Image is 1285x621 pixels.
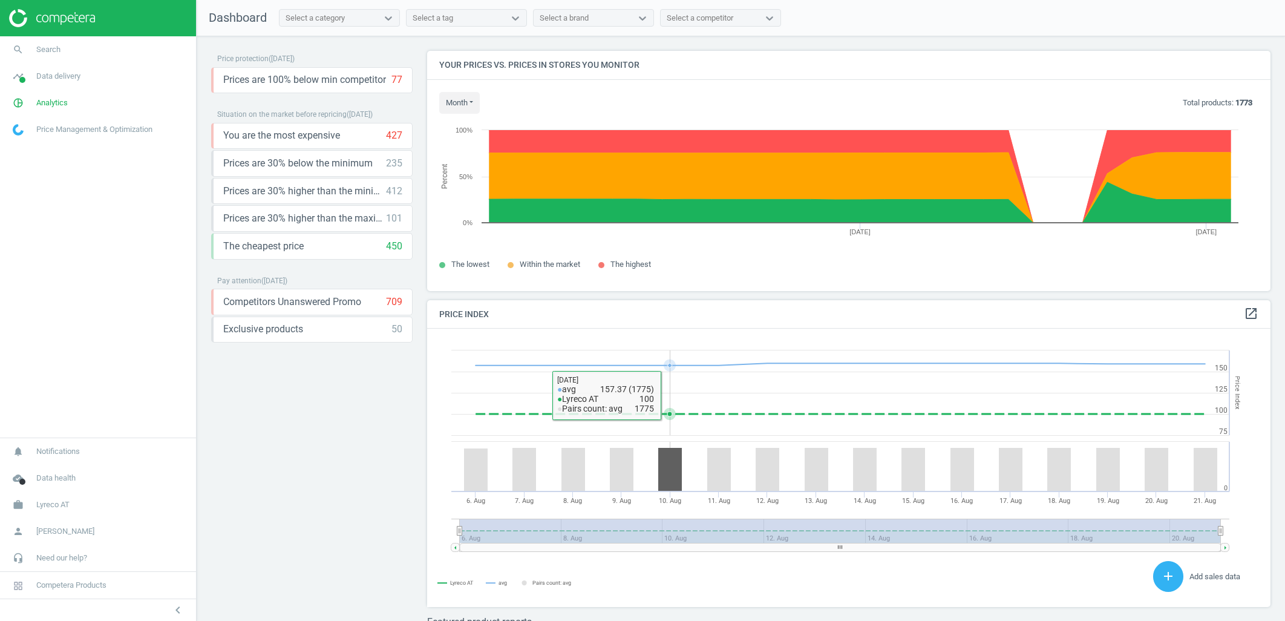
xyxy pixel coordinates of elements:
tspan: 17. Aug [999,497,1022,505]
span: Competitors Unanswered Promo [223,295,361,309]
div: Select a category [286,13,345,24]
h4: Price Index [427,300,1270,329]
tspan: 7. Aug [515,497,534,505]
span: [PERSON_NAME] [36,526,94,537]
button: month [439,92,480,114]
div: Select a brand [540,13,589,24]
tspan: 14. Aug [854,497,876,505]
tspan: 19. Aug [1097,497,1119,505]
span: Data delivery [36,71,80,82]
span: The highest [610,260,651,269]
tspan: 16. Aug [950,497,973,505]
tspan: 6. Aug [466,497,485,505]
span: The lowest [451,260,489,269]
div: 709 [386,295,402,309]
i: timeline [7,65,30,88]
div: 235 [386,157,402,170]
iframe: Intercom live chat [1235,580,1264,609]
tspan: 15. Aug [902,497,924,505]
tspan: 20. Aug [1145,497,1168,505]
span: Dashboard [209,10,267,25]
div: 412 [386,185,402,198]
div: Select a competitor [667,13,733,24]
i: person [7,520,30,543]
span: ( [DATE] ) [261,277,287,285]
span: Price protection [217,54,269,63]
text: 75 [1219,427,1228,436]
i: work [7,493,30,516]
div: 101 [386,212,402,225]
i: headset_mic [7,547,30,570]
img: ajHJNr6hYgQAAAAASUVORK5CYII= [9,9,95,27]
div: Select a tag [413,13,453,24]
span: The cheapest price [223,240,304,253]
span: Prices are 30% higher than the maximal [223,212,386,225]
span: Prices are 100% below min competitor [223,73,386,87]
i: open_in_new [1244,306,1258,321]
tspan: avg [499,580,507,586]
tspan: Percent [440,163,449,189]
p: Total products: [1183,97,1252,108]
img: wGWNvw8QSZomAAAAABJRU5ErkJggg== [13,124,24,136]
div: 50 [391,323,402,336]
tspan: [DATE] [849,228,871,235]
text: 100% [456,126,472,134]
i: add [1161,569,1175,583]
text: 125 [1215,385,1228,393]
tspan: 18. Aug [1048,497,1070,505]
i: chevron_left [171,603,185,617]
span: Pay attention [217,277,261,285]
text: 100 [1215,406,1228,415]
span: Within the market [520,260,580,269]
span: Exclusive products [223,323,303,336]
span: Lyreco AT [36,499,70,510]
i: cloud_done [7,467,30,490]
i: search [7,38,30,61]
tspan: 12. Aug [756,497,779,505]
span: ( [DATE] ) [347,110,373,119]
span: Data health [36,473,76,484]
i: pie_chart_outlined [7,91,30,114]
tspan: 10. Aug [659,497,681,505]
span: Add sales data [1189,572,1240,581]
span: ( [DATE] ) [269,54,295,63]
tspan: 11. Aug [708,497,730,505]
span: Need our help? [36,553,87,563]
text: 0 [1224,484,1228,492]
text: 50% [459,173,472,180]
span: Competera Products [36,580,106,591]
span: Prices are 30% below the minimum [223,157,373,170]
h4: Your prices vs. prices in stores you monitor [427,51,1270,79]
span: Price Management & Optimization [36,124,152,135]
tspan: 8. Aug [563,497,582,505]
span: Prices are 30% higher than the minimum [223,185,386,198]
b: 1773 [1235,98,1252,107]
span: Search [36,44,60,55]
tspan: 9. Aug [612,497,631,505]
tspan: [DATE] [1196,228,1217,235]
tspan: 21. Aug [1194,497,1216,505]
tspan: Lyreco AT [450,580,474,586]
i: notifications [7,440,30,463]
div: 450 [386,240,402,253]
tspan: Pairs count: avg [532,580,571,586]
span: Situation on the market before repricing [217,110,347,119]
div: 427 [386,129,402,142]
button: add [1153,561,1183,592]
span: Analytics [36,97,68,108]
div: 77 [391,73,402,87]
button: chevron_left [163,602,193,618]
text: 0% [463,219,472,226]
span: Notifications [36,446,80,457]
a: open_in_new [1244,306,1258,322]
span: You are the most expensive [223,129,340,142]
tspan: Price Index [1234,376,1241,410]
tspan: 13. Aug [805,497,827,505]
text: 150 [1215,364,1228,372]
